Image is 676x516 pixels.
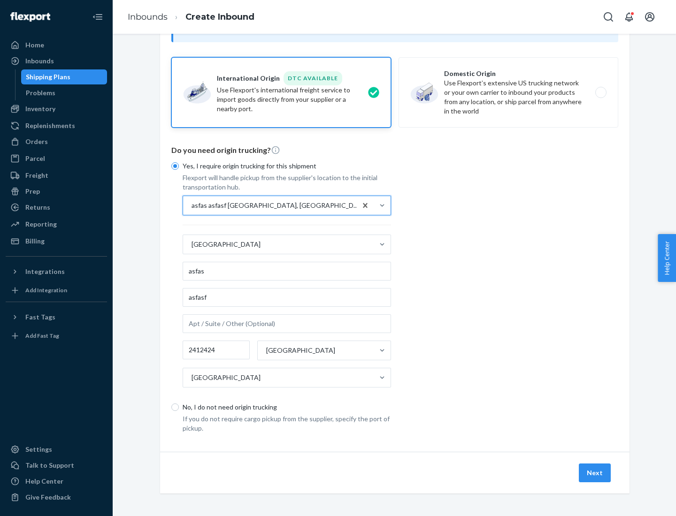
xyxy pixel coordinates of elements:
div: Talk to Support [25,461,74,470]
div: Parcel [25,154,45,163]
p: Do you need origin trucking? [171,145,618,156]
div: Fast Tags [25,312,55,322]
div: Inventory [25,104,55,114]
div: Orders [25,137,48,146]
button: Open account menu [640,8,659,26]
div: Replenishments [25,121,75,130]
ol: breadcrumbs [120,3,262,31]
a: Add Fast Tag [6,328,107,343]
button: Open notifications [620,8,638,26]
a: Add Integration [6,283,107,298]
input: Facility Name [183,262,391,281]
div: Help Center [25,477,63,486]
div: [GEOGRAPHIC_DATA] [266,346,335,355]
a: Problems [21,85,108,100]
a: Freight [6,168,107,183]
div: Problems [26,88,55,98]
a: Help Center [6,474,107,489]
a: Inventory [6,101,107,116]
a: Billing [6,234,107,249]
button: Integrations [6,264,107,279]
span: Inbounding with your own carrier? [200,26,407,34]
input: [GEOGRAPHIC_DATA] [265,346,266,355]
input: Yes, I require origin trucking for this shipment [171,162,179,170]
div: Returns [25,203,50,212]
div: Home [25,40,44,50]
div: Add Integration [25,286,67,294]
a: Inbounds [6,53,107,68]
div: Integrations [25,267,65,276]
a: Home [6,38,107,53]
button: Fast Tags [6,310,107,325]
a: Shipping Plans [21,69,108,84]
div: Reporting [25,220,57,229]
div: Add Fast Tag [25,332,59,340]
div: [GEOGRAPHIC_DATA] [192,240,261,249]
div: Billing [25,236,45,246]
button: Help Center [658,234,676,282]
a: Parcel [6,151,107,166]
div: [GEOGRAPHIC_DATA] [192,373,261,382]
input: Postal Code [183,341,250,359]
input: Address [183,288,391,307]
div: Settings [25,445,52,454]
a: Settings [6,442,107,457]
a: Talk to Support [6,458,107,473]
p: No, I do not need origin trucking [183,402,391,412]
button: Give Feedback [6,490,107,505]
img: Flexport logo [10,12,50,22]
div: Inbounds [25,56,54,66]
div: asfas asfasf [GEOGRAPHIC_DATA], [GEOGRAPHIC_DATA] 2412424 [192,201,361,210]
div: Freight [25,171,48,180]
input: Apt / Suite / Other (Optional) [183,314,391,333]
p: Flexport will handle pickup from the supplier's location to the initial transportation hub. [183,173,391,192]
a: Orders [6,134,107,149]
a: Replenishments [6,118,107,133]
button: Close Navigation [88,8,107,26]
p: If you do not require cargo pickup from the supplier, specify the port of pickup. [183,414,391,433]
p: Yes, I require origin trucking for this shipment [183,161,391,171]
button: Open Search Box [599,8,618,26]
button: Next [579,463,611,482]
div: Shipping Plans [26,72,70,82]
input: No, I do not need origin trucking [171,403,179,411]
div: Prep [25,187,40,196]
div: Give Feedback [25,493,71,502]
a: Create Inbound [185,12,254,22]
a: Prep [6,184,107,199]
a: Inbounds [128,12,168,22]
a: Reporting [6,217,107,232]
a: Returns [6,200,107,215]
